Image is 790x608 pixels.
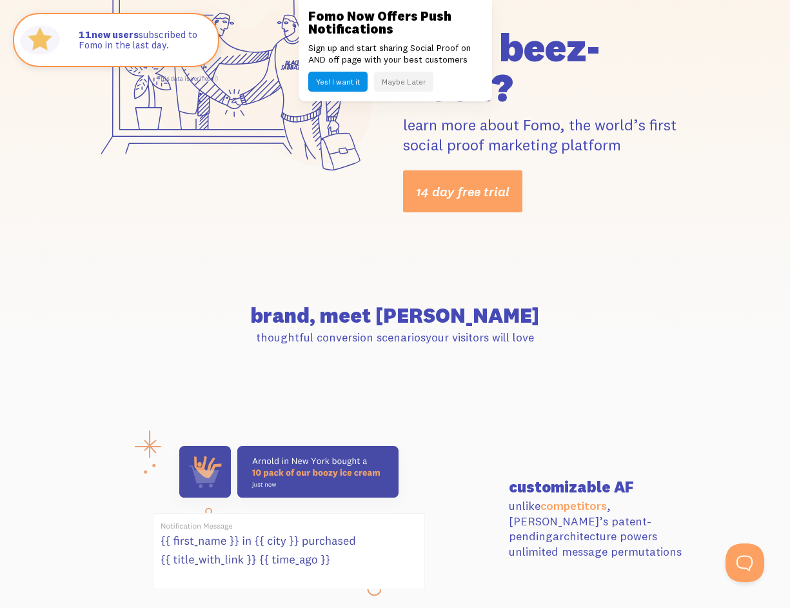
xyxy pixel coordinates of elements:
[509,498,705,559] p: unlike , [PERSON_NAME]’s patent-pending architecture powers unlimited message permutations
[403,170,522,212] a: 14 day free trial
[79,30,92,41] span: 11
[403,115,706,155] p: learn more about Fomo, the world’s first social proof marketing platform
[308,42,482,65] p: Sign up and start sharing Social Proof on AND off page with your best customers
[157,75,218,82] a: This data is verified ⓘ
[79,30,205,51] p: subscribed to Fomo in the last day.
[540,498,607,513] a: competitors
[308,10,482,35] h3: Fomo Now Offers Push Notifications
[17,17,63,63] img: Fomo
[374,72,433,92] button: Maybe Later
[79,28,139,41] strong: new users
[85,305,705,326] h2: brand, meet [PERSON_NAME]
[509,479,705,494] h3: customizable AF
[726,543,764,582] iframe: Help Scout Beacon - Open
[85,330,705,345] p: thoughtful conversion scenarios your visitors will love
[308,72,368,92] button: Yes! I want it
